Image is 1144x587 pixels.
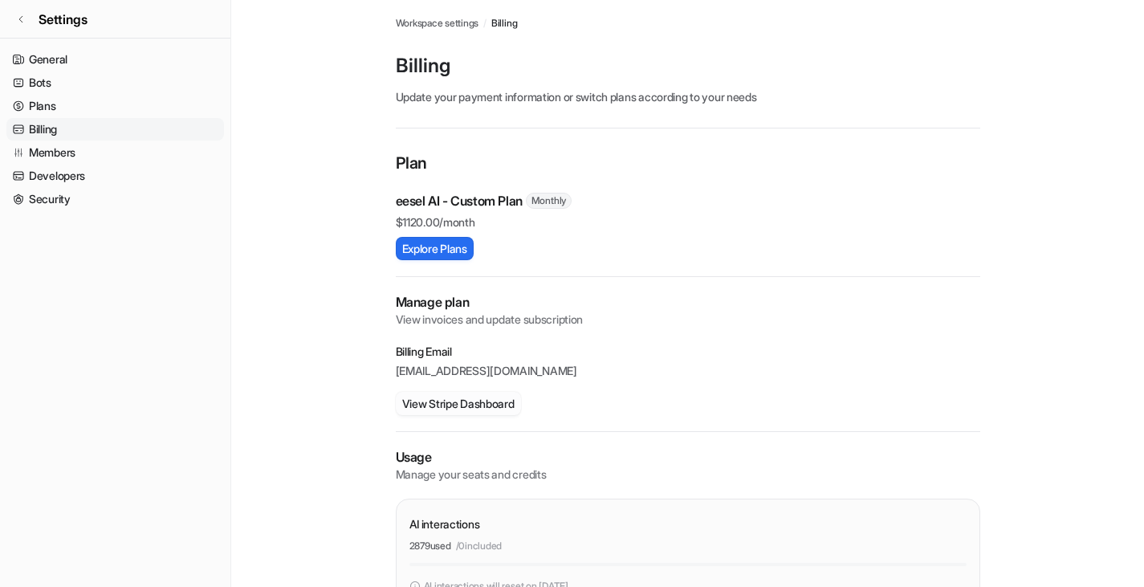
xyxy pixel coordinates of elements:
[396,214,980,230] p: $ 1120.00/month
[491,16,517,31] a: Billing
[483,16,487,31] span: /
[6,165,224,187] a: Developers
[282,6,311,35] div: Close
[6,188,224,210] a: Security
[16,249,35,268] img: Katelin avatar
[18,56,51,88] img: Profile image for Katelin
[409,516,480,532] p: AI interactions
[53,176,716,189] span: You’ll get replies here and in your email: ✉️ [EMAIL_ADDRESS][DOMAIN_NAME] The team will be back ...
[86,132,131,149] div: • [DATE]
[30,249,49,268] img: Amogh avatar
[161,491,321,555] button: Messages
[53,251,83,267] div: eesel
[396,344,980,360] p: Billing Email
[396,53,980,79] p: Billing
[396,191,523,210] p: eesel AI - Custom Plan
[396,448,980,467] p: Usage
[53,191,83,208] div: eesel
[53,132,83,149] div: eesel
[210,531,271,542] span: Messages
[30,190,49,209] img: Amogh avatar
[53,116,723,129] span: You’ll get replies here and in your email: ✉️ [EMAIL_ADDRESS][DOMAIN_NAME] Our usual reply time 🕒...
[396,16,479,31] a: Workspace settings
[23,236,43,255] img: eesel avatar
[86,191,131,208] div: • [DATE]
[396,363,980,379] p: [EMAIL_ADDRESS][DOMAIN_NAME]
[456,539,503,553] p: / 0 included
[23,117,43,137] img: eesel avatar
[396,237,474,260] button: Explore Plans
[396,392,521,415] button: View Stripe Dashboard
[6,48,224,71] a: General
[30,130,49,149] img: Amogh avatar
[16,130,35,149] img: Katelin avatar
[6,118,224,141] a: Billing
[63,531,96,542] span: Home
[53,235,869,248] span: There was a small problem during our test. When we finished one ticket and tested the second tick...
[396,293,980,312] h2: Manage plan
[16,190,35,209] img: Katelin avatar
[39,10,88,29] span: Settings
[526,193,572,209] span: Monthly
[57,72,96,89] div: Katelin
[74,442,247,474] button: Send us a message
[23,177,43,196] img: eesel avatar
[6,71,224,94] a: Bots
[119,7,206,35] h1: Messages
[396,312,980,328] p: View invoices and update subscription
[86,251,131,267] div: • [DATE]
[409,539,451,553] p: 2879 used
[396,151,980,178] p: Plan
[6,141,224,164] a: Members
[396,88,980,105] p: Update your payment information or switch plans according to your needs
[99,72,144,89] div: • [DATE]
[396,467,980,483] p: Manage your seats and credits
[6,95,224,117] a: Plans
